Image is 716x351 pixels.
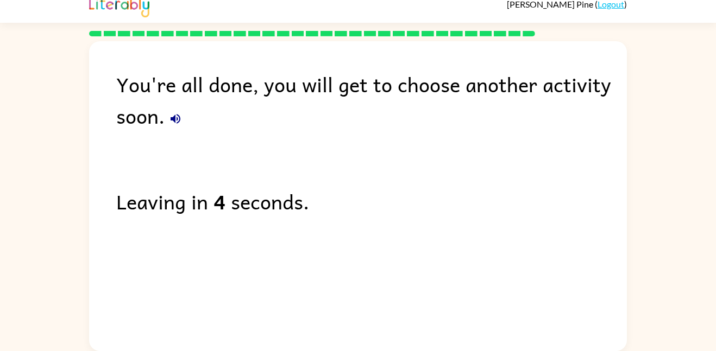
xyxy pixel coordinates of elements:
[116,186,627,217] div: Leaving in seconds.
[213,186,225,217] b: 4
[116,68,627,131] div: You're all done, you will get to choose another activity soon.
